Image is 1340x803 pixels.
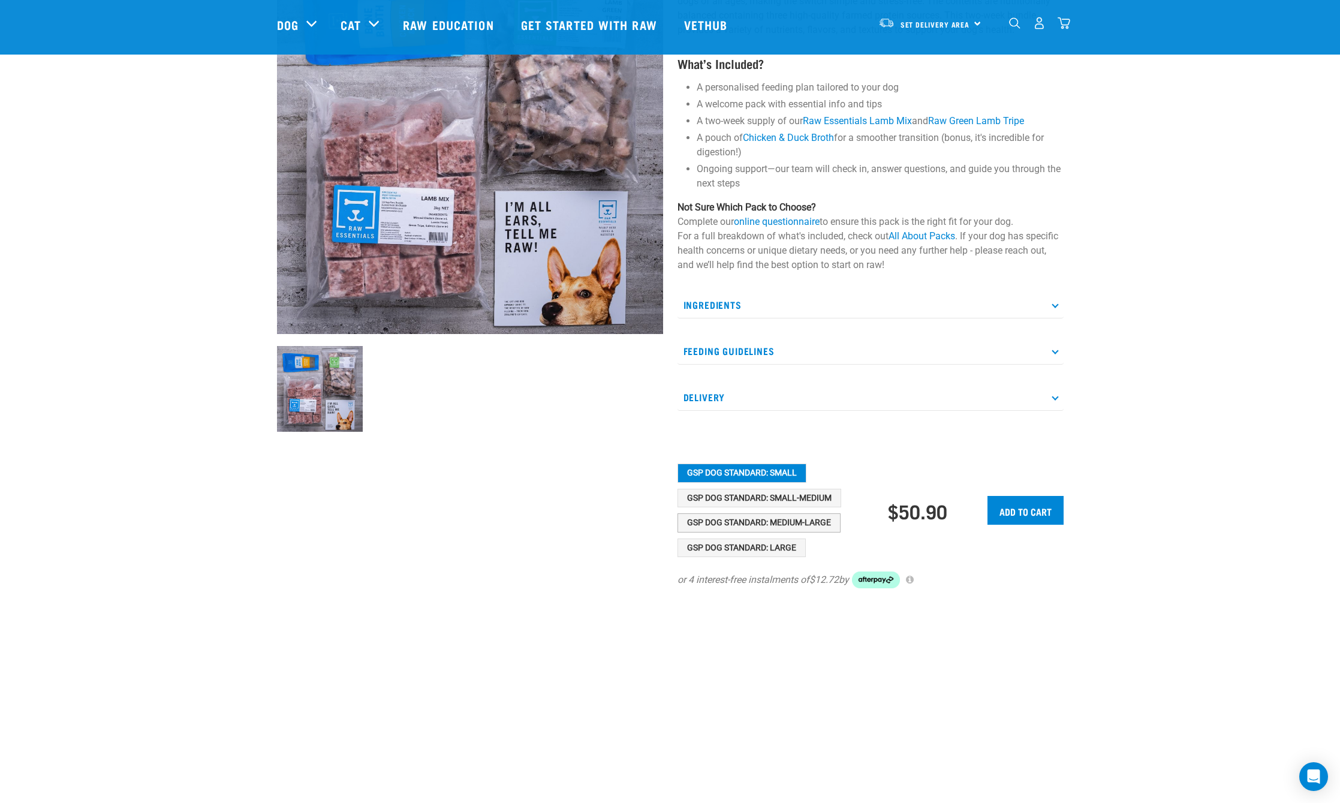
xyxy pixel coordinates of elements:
[1033,17,1046,29] img: user.png
[987,496,1064,525] input: Add to cart
[677,513,841,533] button: GSP Dog Standard: Medium-Large
[677,384,1064,411] p: Delivery
[1009,17,1020,29] img: home-icon-1@2x.png
[677,539,806,558] button: GSP Dog Standard: Large
[277,16,299,34] a: Dog
[677,201,816,213] strong: Not Sure Which Pack to Choose?
[1058,17,1070,29] img: home-icon@2x.png
[677,338,1064,365] p: Feeding Guidelines
[743,132,834,143] a: Chicken & Duck Broth
[677,291,1064,318] p: Ingredients
[677,60,764,67] strong: What’s Included?
[901,22,970,26] span: Set Delivery Area
[803,115,912,127] a: Raw Essentials Lamb Mix
[677,464,806,483] button: GSP Dog Standard: Small
[677,489,841,508] button: GSP Dog Standard: Small-Medium
[888,500,947,522] div: $50.90
[509,1,672,49] a: Get started with Raw
[677,572,1064,588] div: or 4 interest-free instalments of by
[734,216,820,227] a: online questionnaire
[928,115,1024,127] a: Raw Green Lamb Tripe
[277,346,363,432] img: NSP Dog Standard Update
[697,162,1064,191] li: Ongoing support—our team will check in, answer questions, and guide you through the next steps
[809,573,839,587] span: $12.72
[697,131,1064,160] li: A pouch of for a smoother transition (bonus, it's incredible for digestion!)
[697,97,1064,112] li: A welcome pack with essential info and tips
[1299,762,1328,791] div: Open Intercom Messenger
[672,1,743,49] a: Vethub
[889,230,955,242] a: All About Packs
[878,17,895,28] img: van-moving.png
[677,200,1064,272] p: Complete our to ensure this pack is the right fit for your dog. For a full breakdown of what's in...
[697,80,1064,95] li: A personalised feeding plan tailored to your dog
[391,1,508,49] a: Raw Education
[697,114,1064,128] li: A two-week supply of our and
[341,16,361,34] a: Cat
[852,572,900,588] img: Afterpay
